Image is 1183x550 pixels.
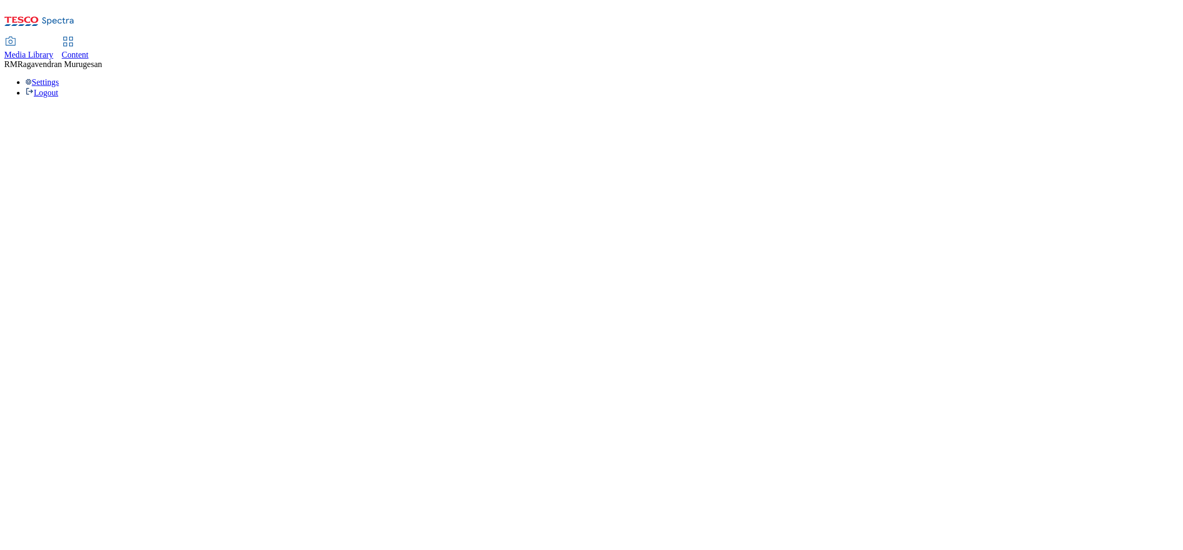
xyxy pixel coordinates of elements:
a: Logout [25,88,58,97]
span: Ragavendran Murugesan [17,60,102,69]
span: Media Library [4,50,53,59]
span: RM [4,60,17,69]
a: Content [62,37,89,60]
a: Media Library [4,37,53,60]
span: Content [62,50,89,59]
a: Settings [25,78,59,87]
